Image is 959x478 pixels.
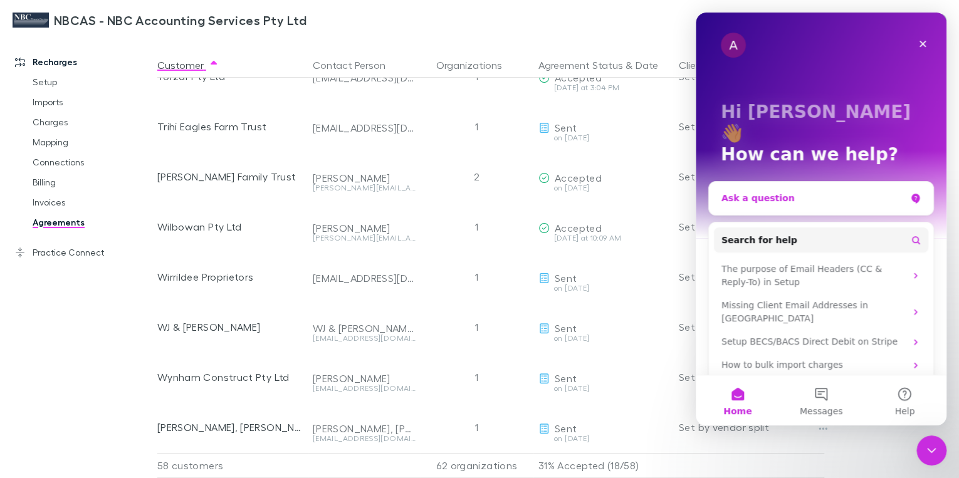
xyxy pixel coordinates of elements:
[679,152,824,202] div: Set by vendor split
[538,234,669,242] div: [DATE] at 10:09 AM
[313,234,416,242] div: [PERSON_NAME][EMAIL_ADDRESS][DOMAIN_NAME]
[555,372,577,384] span: Sent
[636,53,658,78] button: Date
[555,172,602,184] span: Accepted
[313,385,416,392] div: [EMAIL_ADDRESS][DOMAIN_NAME]
[538,284,669,292] div: on [DATE]
[5,5,314,35] a: NBCAS - NBC Accounting Services Pty Ltd
[157,202,303,252] div: Wilbowan Pty Ltd
[20,72,162,92] a: Setup
[538,84,669,91] div: [DATE] at 3:04 PM
[555,272,577,284] span: Sent
[20,172,162,192] a: Billing
[538,184,669,192] div: on [DATE]
[679,101,824,152] div: Set by vendor split
[555,122,577,133] span: Sent
[20,152,162,172] a: Connections
[20,132,162,152] a: Mapping
[157,101,303,152] div: Trihi Eagles Farm Trust
[538,53,669,78] div: &
[421,101,533,152] div: 1
[313,53,401,78] button: Contact Person
[157,53,219,78] button: Customer
[421,252,533,302] div: 1
[679,53,765,78] button: Client Discount
[421,202,533,252] div: 1
[421,402,533,452] div: 1
[679,402,824,452] div: Set by vendor split
[538,335,669,342] div: on [DATE]
[538,53,623,78] button: Agreement Status
[313,222,416,234] div: [PERSON_NAME]
[20,212,162,232] a: Agreements
[679,252,824,302] div: Set by vendor split
[421,152,533,202] div: 2
[313,122,416,134] div: [EMAIL_ADDRESS][DOMAIN_NAME]
[679,302,824,352] div: Set by vendor split
[916,435,946,465] iframe: Intercom live chat
[157,152,303,202] div: [PERSON_NAME] Family Trust
[3,52,162,72] a: Recharges
[555,222,602,234] span: Accepted
[157,302,303,352] div: WJ & [PERSON_NAME]
[20,92,162,112] a: Imports
[421,302,533,352] div: 1
[313,372,416,385] div: [PERSON_NAME]
[313,272,416,284] div: [EMAIL_ADDRESS][DOMAIN_NAME]
[679,352,824,402] div: Set by vendor split
[421,352,533,402] div: 1
[555,422,577,434] span: Sent
[313,322,416,335] div: WJ & [PERSON_NAME]
[313,422,416,435] div: [PERSON_NAME], [PERSON_NAME]
[157,453,308,478] div: 58 customers
[313,335,416,342] div: [EMAIL_ADDRESS][DOMAIN_NAME]
[313,435,416,442] div: [EMAIL_ADDRESS][DOMAIN_NAME]
[54,13,307,28] h3: NBCAS - NBC Accounting Services Pty Ltd
[313,71,416,84] div: [EMAIL_ADDRESS][DOMAIN_NAME]
[13,13,49,28] img: NBCAS - NBC Accounting Services Pty Ltd's Logo
[421,453,533,478] div: 62 organizations
[20,112,162,132] a: Charges
[313,172,416,184] div: [PERSON_NAME]
[538,454,669,477] p: 31% Accepted (18/58)
[20,192,162,212] a: Invoices
[555,322,577,334] span: Sent
[157,402,303,452] div: [PERSON_NAME], [PERSON_NAME]
[679,202,824,252] div: Set by vendor split
[157,252,303,302] div: Wirrildee Proprietors
[538,435,669,442] div: on [DATE]
[538,134,669,142] div: on [DATE]
[313,184,416,192] div: [PERSON_NAME][EMAIL_ADDRESS][DOMAIN_NAME]
[538,385,669,392] div: on [DATE]
[3,242,162,262] a: Practice Connect
[157,352,303,402] div: Wynham Construct Pty Ltd
[696,13,946,425] iframe: Intercom live chat
[436,53,517,78] button: Organizations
